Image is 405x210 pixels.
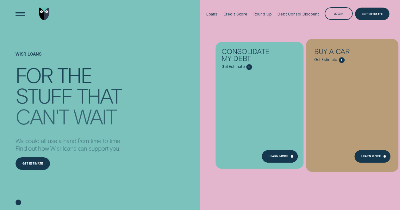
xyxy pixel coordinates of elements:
h1: Wisr loans [16,52,121,65]
a: Buy a car - Learn more [308,42,396,165]
h4: For the stuff that can't wait [16,64,121,123]
div: Consolidate my debt [221,48,278,64]
div: Buy a car [314,48,371,57]
a: Learn more [262,150,298,163]
div: stuff [16,86,72,105]
button: Log in [325,7,353,20]
div: Loans [206,12,217,16]
a: Get Estimate [355,8,389,20]
div: wait [73,107,116,126]
div: the [57,65,92,85]
div: For [16,65,53,85]
div: Debt Consol Discount [277,12,319,16]
button: Open Menu [14,8,27,20]
div: Round Up [253,12,272,16]
a: Learn More [354,150,390,163]
div: Credit Score [223,12,248,16]
a: Consolidate my debt - Learn more [215,42,303,165]
span: Get Estimate [221,65,245,69]
p: We could all use a hand from time to time. Find out how Wisr loans can support you. [16,137,121,152]
div: can't [16,107,69,126]
span: Get Estimate [314,58,338,63]
img: Wisr [39,8,49,20]
a: Get estimate [16,157,50,170]
div: that [77,86,121,105]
